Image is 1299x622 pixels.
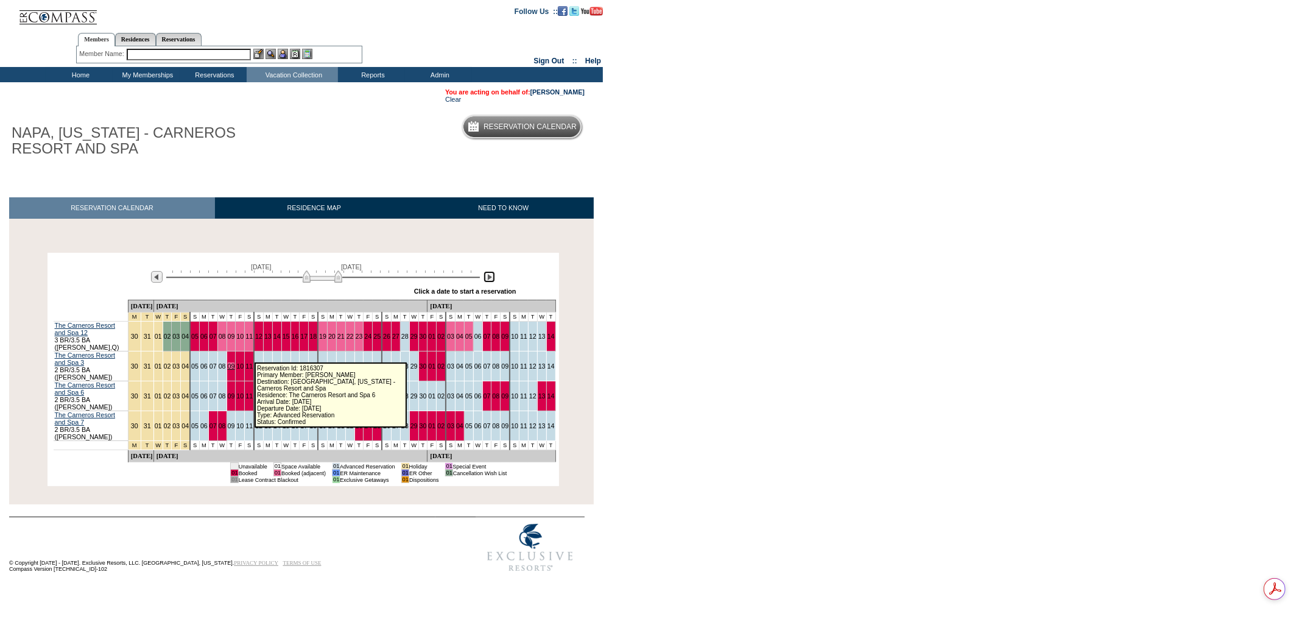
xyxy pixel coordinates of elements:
[520,392,527,400] a: 11
[328,313,337,322] td: M
[569,6,579,16] img: Follow us on Twitter
[236,441,245,450] td: F
[382,313,391,322] td: S
[153,450,428,462] td: [DATE]
[447,333,454,340] a: 03
[151,271,163,283] img: Previous
[528,441,537,450] td: T
[547,333,555,340] a: 14
[219,333,226,340] a: 08
[190,441,199,450] td: S
[191,422,199,429] a: 05
[529,422,537,429] a: 12
[209,392,217,400] a: 07
[581,7,603,16] img: Subscribe to our YouTube Channel
[273,333,281,340] a: 14
[290,49,300,59] img: Reservations
[55,411,116,426] a: The Carneros Resort and Spa 7
[255,333,262,340] a: 12
[392,313,401,322] td: M
[401,392,409,400] a: 28
[484,422,491,429] a: 07
[538,362,546,370] a: 13
[530,88,585,96] a: [PERSON_NAME]
[418,313,428,322] td: T
[300,313,309,322] td: F
[227,441,236,450] td: T
[537,313,546,322] td: W
[273,463,281,470] td: 01
[155,362,162,370] a: 01
[219,362,226,370] a: 08
[144,422,151,429] a: 31
[172,333,180,340] a: 03
[155,392,162,400] a: 01
[54,322,128,352] td: 3 BR/3.5 BA ([PERSON_NAME],Q)
[533,57,564,65] a: Sign Out
[409,463,439,470] td: Holiday
[336,313,345,322] td: T
[302,49,312,59] img: b_calculator.gif
[115,33,156,46] a: Residences
[519,313,529,322] td: M
[414,288,516,295] div: Click a date to start a reservation
[264,441,273,450] td: M
[538,392,546,400] a: 13
[345,441,354,450] td: W
[217,441,227,450] td: W
[491,313,501,322] td: F
[141,441,153,450] td: Spring Break Wk 4 2026
[445,463,452,470] td: 01
[492,422,499,429] a: 08
[236,313,245,322] td: F
[413,197,594,219] a: NEED TO KNOW
[445,88,585,96] span: You are acting on behalf of:
[172,422,180,429] a: 03
[128,441,141,450] td: Spring Break Wk 4 2026
[254,313,263,322] td: S
[231,463,238,470] td: 01
[264,333,272,340] a: 13
[292,333,299,340] a: 16
[364,333,371,340] a: 24
[128,300,153,313] td: [DATE]
[181,313,190,322] td: Spring Break Wk 4 2026
[520,362,527,370] a: 11
[199,441,208,450] td: M
[228,422,235,429] a: 09
[181,333,189,340] a: 04
[547,362,555,370] a: 14
[234,560,278,566] a: PRIVACY POLICY
[300,333,308,340] a: 17
[401,362,409,370] a: 28
[456,441,465,450] td: M
[400,313,409,322] td: T
[217,313,227,322] td: W
[290,313,300,322] td: T
[392,333,400,340] a: 27
[228,333,235,340] a: 09
[228,392,235,400] a: 09
[228,362,235,370] a: 09
[181,441,190,450] td: Spring Break Wk 4 2026
[272,441,281,450] td: T
[428,313,437,322] td: F
[373,313,382,322] td: S
[144,362,151,370] a: 31
[456,333,463,340] a: 04
[131,333,138,340] a: 30
[410,333,418,340] a: 29
[144,392,151,400] a: 31
[501,362,509,370] a: 09
[199,313,208,322] td: M
[409,441,418,450] td: W
[572,57,577,65] span: ::
[345,313,354,322] td: W
[484,333,491,340] a: 07
[474,362,482,370] a: 06
[55,322,116,336] a: The Carneros Resort and Spa 12
[585,57,601,65] a: Help
[437,362,445,370] a: 02
[144,333,151,340] a: 31
[172,441,181,450] td: Spring Break Wk 4 2026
